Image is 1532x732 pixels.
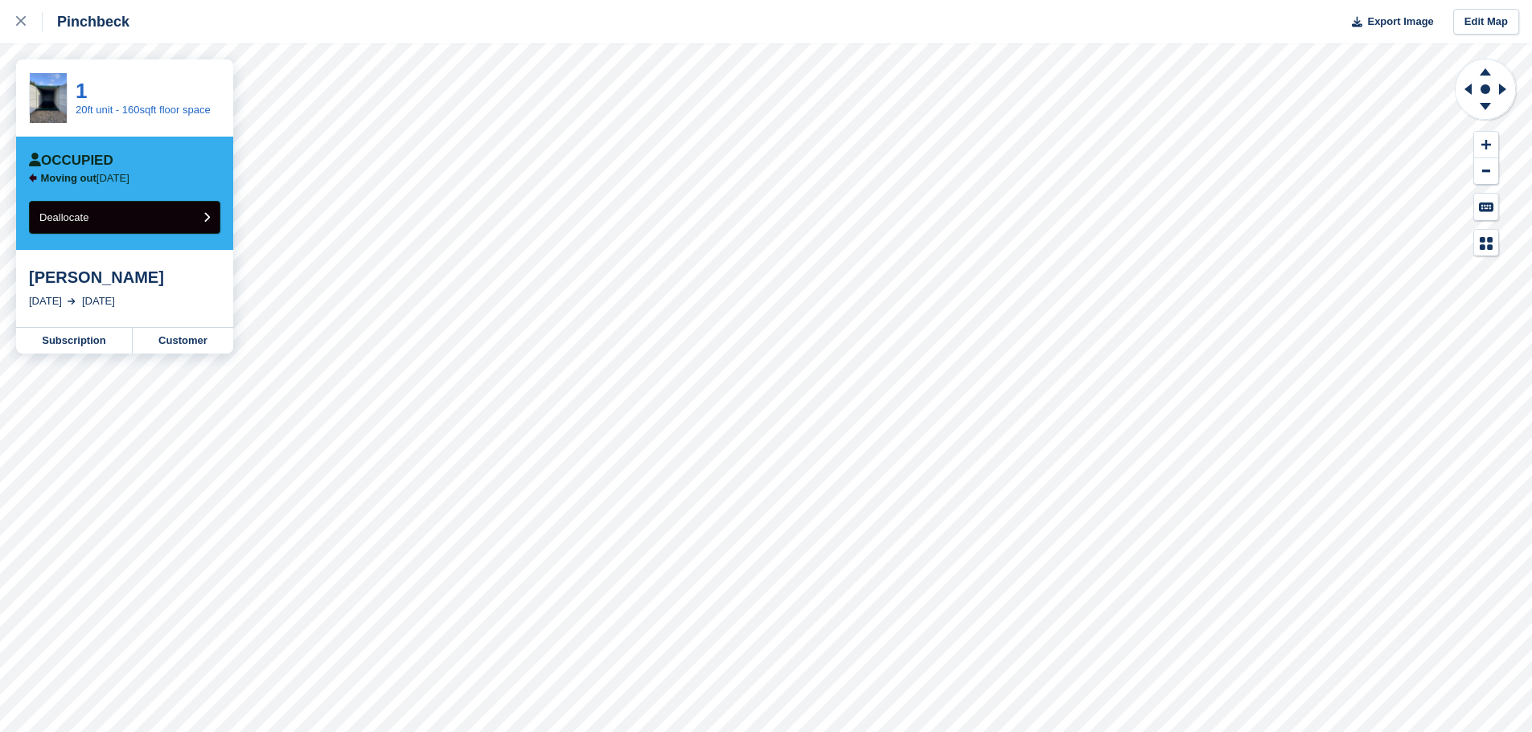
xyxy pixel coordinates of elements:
[43,12,129,31] div: Pinchbeck
[29,153,113,169] div: Occupied
[29,201,220,234] button: Deallocate
[30,73,67,122] img: IMG_1743.heic
[1474,158,1498,185] button: Zoom Out
[82,293,115,309] div: [DATE]
[41,172,129,185] p: [DATE]
[1474,194,1498,220] button: Keyboard Shortcuts
[39,211,88,223] span: Deallocate
[29,268,220,287] div: [PERSON_NAME]
[1474,132,1498,158] button: Zoom In
[68,298,76,305] img: arrow-right-light-icn-cde0832a797a2874e46488d9cf13f60e5c3a73dbe684e267c42b8395dfbc2abf.svg
[16,328,133,354] a: Subscription
[41,172,97,184] span: Moving out
[1474,230,1498,256] button: Map Legend
[133,328,233,354] a: Customer
[1453,9,1519,35] a: Edit Map
[29,293,62,309] div: [DATE]
[1367,14,1433,30] span: Export Image
[76,104,211,116] a: 20ft unit - 160sqft floor space
[1342,9,1434,35] button: Export Image
[29,174,37,182] img: arrow-left-icn-90495f2de72eb5bd0bd1c3c35deca35cc13f817d75bef06ecd7c0b315636ce7e.svg
[76,79,87,103] a: 1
